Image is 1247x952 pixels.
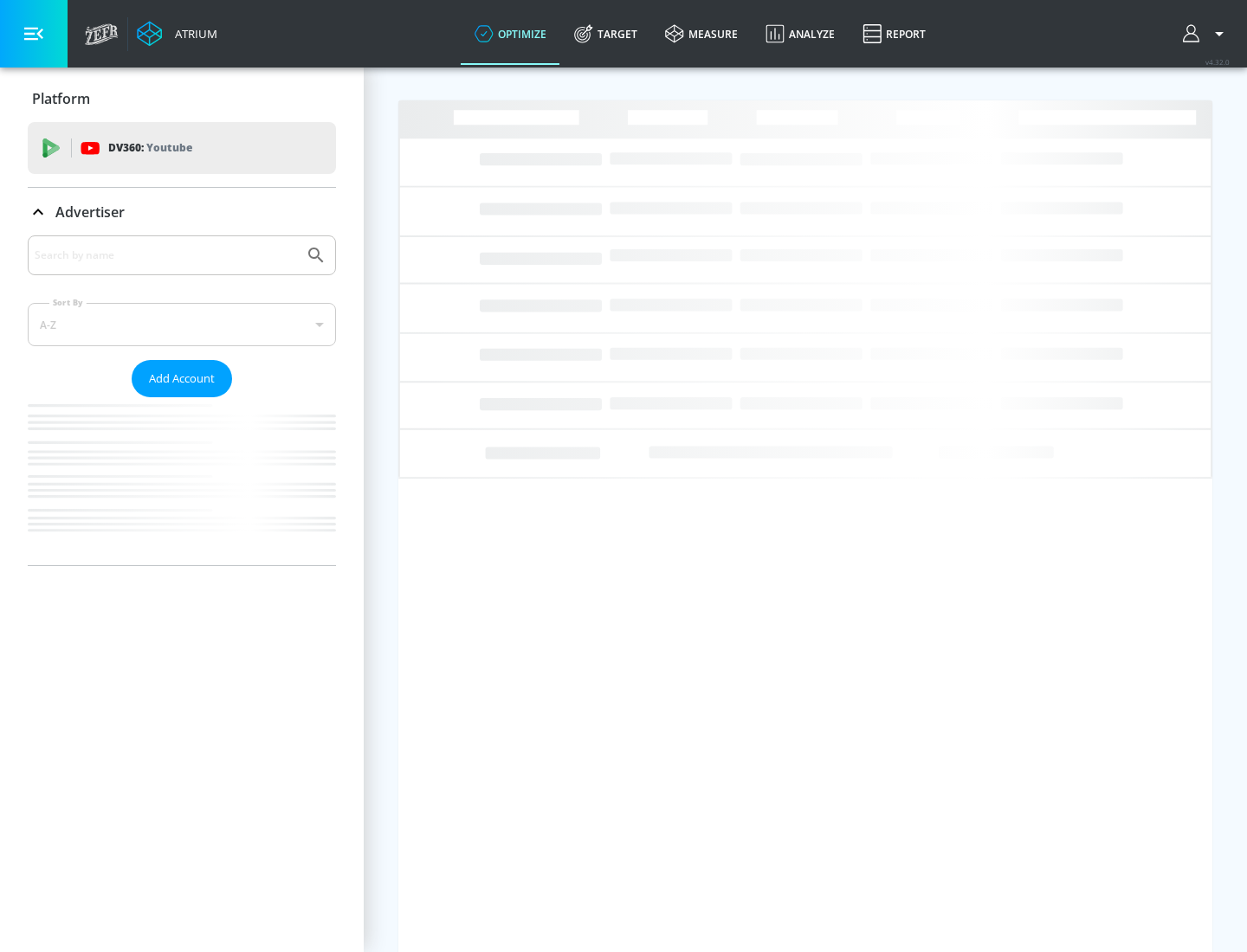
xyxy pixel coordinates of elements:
a: optimize [461,3,560,65]
div: DV360: Youtube [28,122,336,174]
p: DV360: [108,138,192,158]
nav: list of Advertiser [28,397,336,565]
p: Platform [32,89,90,108]
span: v 4.32.0 [1205,57,1230,67]
div: Advertiser [28,188,336,236]
a: measure [651,3,752,65]
div: Atrium [168,26,217,42]
button: Add Account [132,360,232,397]
a: Analyze [752,3,849,65]
a: Atrium [137,21,217,47]
p: Advertiser [55,203,125,222]
div: Platform [28,74,336,123]
span: Add Account [149,369,215,389]
a: Target [560,3,651,65]
label: Sort By [49,297,87,308]
div: Advertiser [28,235,336,565]
a: Report [849,3,940,65]
div: A-Z [28,303,336,346]
input: Search by name [35,244,297,267]
p: Youtube [146,138,192,157]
